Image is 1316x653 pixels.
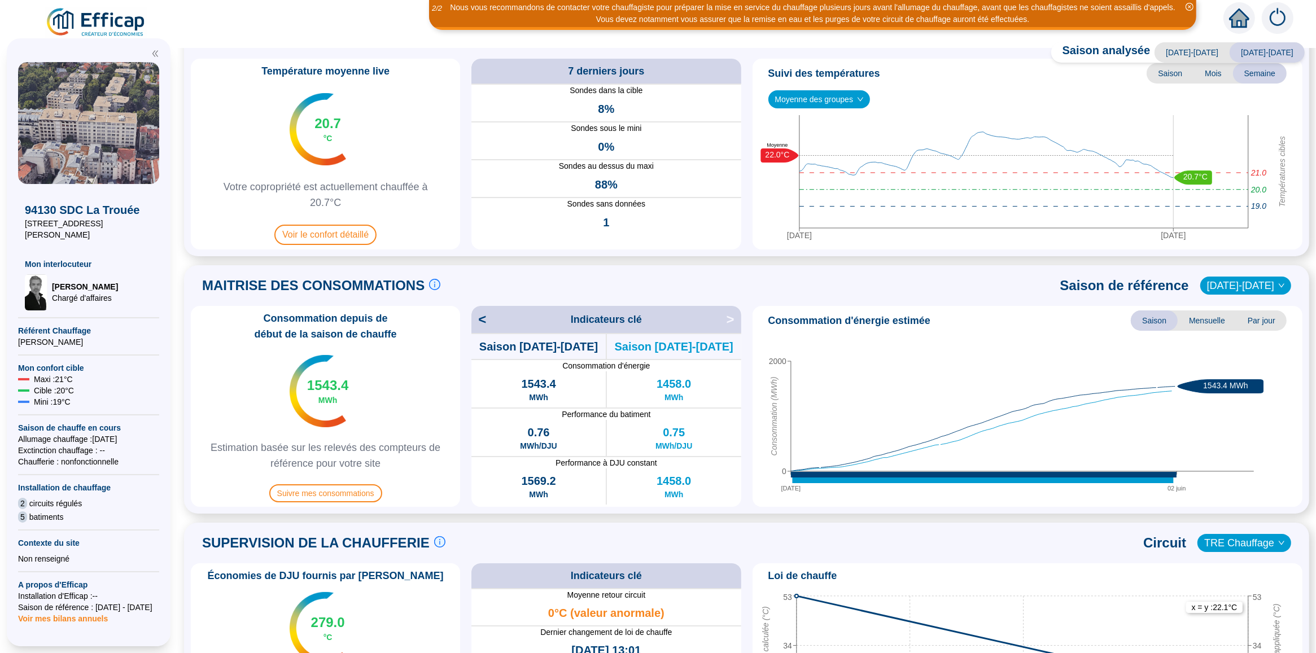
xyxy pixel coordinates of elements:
span: Estimation basée sur les relevés des compteurs de référence pour votre site [195,440,456,471]
span: Saison de référence : [DATE] - [DATE] [18,602,159,613]
span: 94130 SDC La Trouée [25,202,152,218]
span: < [471,310,486,328]
span: batiments [29,511,64,523]
span: Installation d'Efficap : -- [18,590,159,602]
span: MWh/DJU [520,440,557,452]
div: Nous vous recommandons de contacter votre chauffagiste pour préparer la mise en service du chauff... [450,2,1175,14]
text: Moyenne [767,142,788,148]
span: 1569.2 [521,473,556,489]
span: Indicateurs clé [571,568,642,584]
span: Voir mes bilans annuels [18,607,108,623]
span: 1458.0 [657,473,691,489]
text: 20.7°C [1183,172,1208,181]
span: TRE Chauffage [1204,534,1284,551]
span: circuits régulés [29,498,82,509]
span: Saison [1147,63,1193,84]
tspan: 19.0 [1251,201,1266,211]
span: [DATE]-[DATE] [1155,42,1230,63]
span: close-circle [1186,3,1193,11]
span: °C [323,133,333,144]
tspan: 34 [783,641,792,650]
span: MWh [318,395,337,406]
text: 1543.4 MWh [1203,381,1248,390]
span: info-circle [429,279,440,290]
span: 8% [598,101,614,117]
img: indicateur températures [290,355,347,427]
span: 0.76 [528,424,550,440]
span: SUPERVISION DE LA CHAUFFERIE [202,534,430,552]
span: Suivi des températures [768,65,880,81]
tspan: 53 [1253,593,1262,602]
span: °C [323,632,333,643]
span: Mini : 19 °C [34,396,71,407]
span: > [726,310,741,328]
span: 20.7 [314,115,341,133]
span: 7 derniers jours [568,63,644,79]
span: Température moyenne live [255,63,396,79]
span: MWh [529,392,548,403]
span: [DATE]-[DATE] [1230,42,1305,63]
span: Par jour [1236,310,1287,331]
span: Référent Chauffage [18,325,159,336]
tspan: Consommation (MWh) [769,376,778,455]
span: Installation de chauffage [18,482,159,493]
span: MWh [529,489,548,500]
img: alerts [1262,2,1293,34]
span: Consommation d'énergie estimée [768,313,930,328]
span: Saison [1131,310,1178,331]
span: down [1278,282,1285,289]
div: Non renseigné [18,553,159,564]
span: Loi de chauffe [768,568,837,584]
span: [PERSON_NAME] [52,281,118,292]
span: home [1229,8,1249,28]
span: Saison de référence [1060,277,1189,295]
span: info-circle [434,536,445,547]
span: Sondes sans données [471,198,741,210]
span: Mois [1193,63,1233,84]
span: 88% [595,177,618,192]
span: Économies de DJU fournis par [PERSON_NAME] [201,568,451,584]
tspan: 2000 [768,357,786,366]
span: Chaufferie : non fonctionnelle [18,456,159,467]
div: Vous devez notamment vous assurer que la remise en eau et les purges de votre circuit de chauffag... [450,14,1175,25]
span: Maxi : 21 °C [34,374,73,385]
span: MWh [664,392,683,403]
span: Performance à DJU constant [471,457,741,468]
img: Chargé d'affaires [25,274,47,310]
span: 1543.4 [307,376,348,395]
span: Exctinction chauffage : -- [18,445,159,456]
tspan: 21.0 [1251,168,1266,177]
span: 0.75 [663,424,685,440]
span: Cible : 20 °C [34,385,74,396]
span: [PERSON_NAME] [18,336,159,348]
span: Performance du batiment [471,409,741,420]
span: Consommation depuis de début de la saison de chauffe [195,310,456,342]
tspan: [DATE] [1161,231,1186,240]
span: 1458.0 [657,376,691,392]
tspan: Températures cibles [1277,136,1286,207]
span: MAITRISE DES CONSOMMATIONS [202,277,425,295]
span: Chargé d'affaires [52,292,118,304]
span: A propos d'Efficap [18,579,159,590]
text: 22.0°C [765,150,789,159]
span: Semaine [1233,63,1287,84]
tspan: [DATE] [786,231,811,240]
tspan: [DATE] [781,485,801,492]
span: Suivre mes consommations [269,484,382,502]
text: x = y : 22.1 °C [1191,603,1237,612]
span: 2022-2023 [1207,277,1284,294]
span: Voir le confort détaillé [274,225,377,245]
span: down [1278,540,1285,546]
span: 2 [18,498,27,509]
span: Saison [DATE]-[DATE] [615,339,733,354]
span: Dernier changement de loi de chauffe [471,626,741,638]
span: Moyenne retour circuit [471,589,741,601]
span: Sondes sous le mini [471,122,741,134]
tspan: 02 juin [1168,485,1186,492]
span: Saison analysée [1051,42,1151,63]
span: double-left [151,50,159,58]
span: Contexte du site [18,537,159,549]
span: Mensuelle [1178,310,1236,331]
span: Votre copropriété est actuellement chauffée à 20.7°C [195,179,456,211]
span: 5 [18,511,27,523]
